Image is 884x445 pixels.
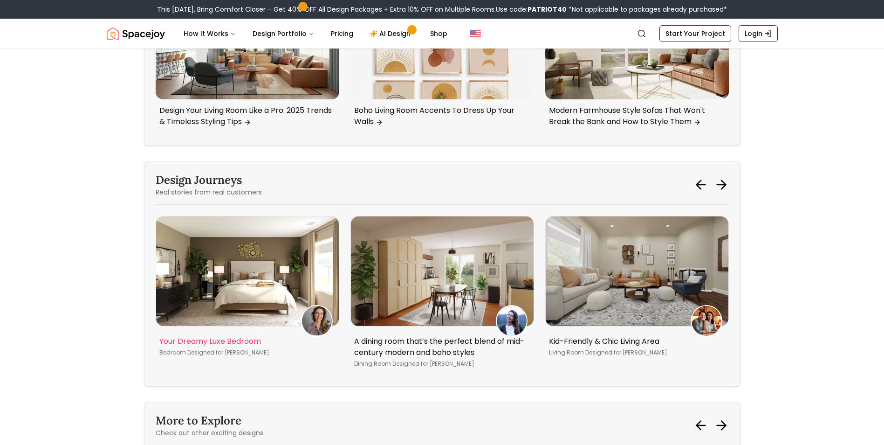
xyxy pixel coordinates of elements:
[354,105,527,127] p: Boho Living Room Accents To Dress Up Your Walls
[187,348,223,356] span: Designed for
[156,413,263,428] h3: More to Explore
[567,5,727,14] span: *Not applicable to packages already purchased*
[363,24,421,43] a: AI Design
[176,24,455,43] nav: Main
[585,348,621,356] span: Designed for
[157,5,727,14] div: This [DATE], Bring Comfort Closer – Get 40% OFF All Design Packages + Extra 10% OFF on Multiple R...
[159,336,332,347] p: Your Dreamy Luxe Bedroom
[549,336,721,347] p: Kid-Friendly & Chic Living Area
[354,360,527,368] p: Dining Room [PERSON_NAME]
[156,216,339,364] div: 3 / 5
[159,349,332,356] p: Bedroom [PERSON_NAME]
[528,5,567,14] b: PATRIOT40
[245,24,322,43] button: Design Portfolio
[156,428,263,438] p: Check out other exciting designs
[107,24,165,43] img: Spacejoy Logo
[156,173,262,188] h3: Design Journeys
[323,24,361,43] a: Pricing
[692,306,721,336] img: Theresa Viglizzo
[354,336,527,358] p: A dining room that’s the perfect blend of mid-century modern and boho styles
[156,188,262,197] p: Real stories from real customers
[496,5,567,14] span: Use code:
[107,19,778,49] nav: Global
[159,105,332,127] p: Design Your Living Room Like a Pro: 2025 Trends & Timeless Styling Tips
[176,24,243,43] button: How It Works
[156,216,729,375] div: Carousel
[739,25,778,42] a: Login
[549,105,721,127] p: Modern Farmhouse Style Sofas That Won't Break the Bank and How to Style Them
[470,28,481,39] img: United States
[549,349,721,356] p: Living Room [PERSON_NAME]
[423,24,455,43] a: Shop
[156,216,339,326] img: Your Dreamy Luxe Bedroom
[350,216,534,375] div: 4 / 5
[545,216,729,364] a: Kid-Friendly & Chic Living AreaTheresa ViglizzoKid-Friendly & Chic Living AreaLiving Room Designe...
[156,216,339,364] a: Your Dreamy Luxe BedroomCharlene SimmonsYour Dreamy Luxe BedroomBedroom Designed for [PERSON_NAME]
[392,360,428,368] span: Designed for
[545,216,729,364] div: 5 / 5
[302,306,332,336] img: Charlene Simmons
[659,25,731,42] a: Start Your Project
[497,306,527,336] img: Amanda
[107,24,165,43] a: Spacejoy
[350,216,534,375] a: A dining room that’s the perfect blend of mid-century modern and boho stylesAmandaA dining room t...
